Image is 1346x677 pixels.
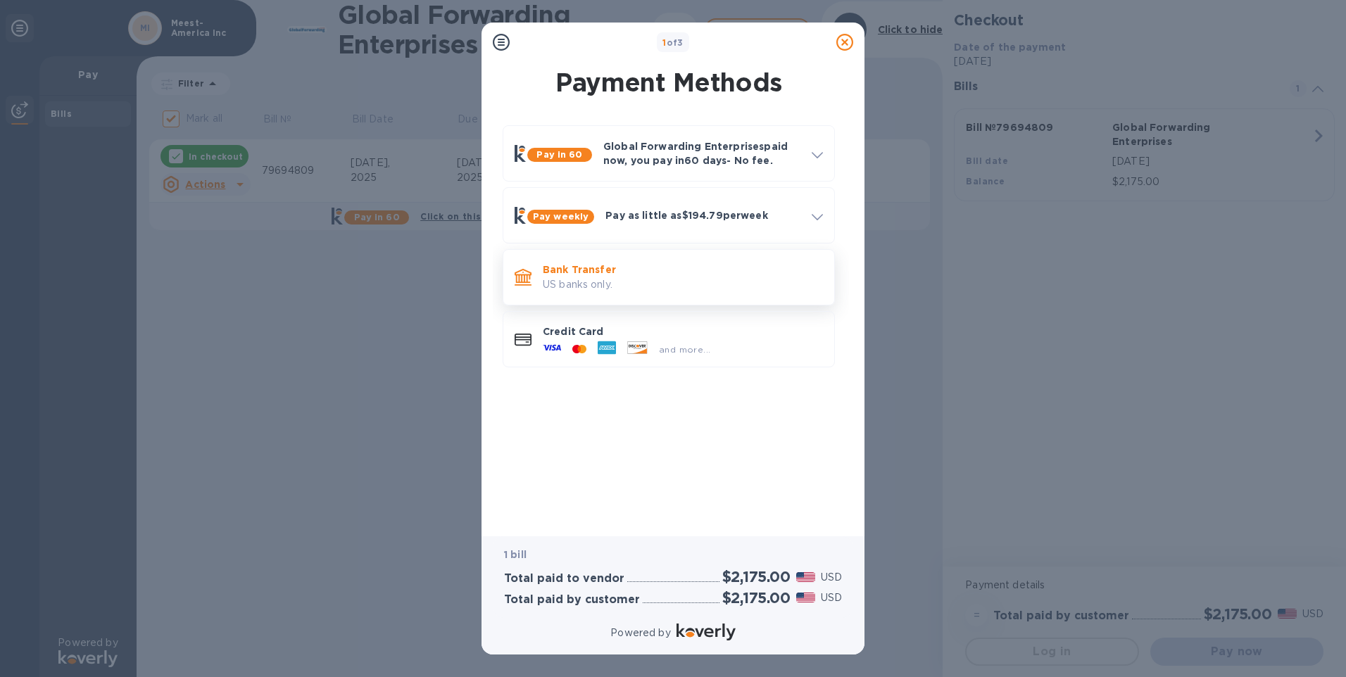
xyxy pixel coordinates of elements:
h3: Total paid to vendor [504,572,624,586]
p: Powered by [610,626,670,640]
h1: Payment Methods [500,68,838,97]
h2: $2,175.00 [722,568,791,586]
b: Pay weekly [533,211,589,222]
img: USD [796,572,815,582]
span: 1 [662,37,666,48]
p: Global Forwarding Enterprises paid now, you pay in 60 days - No fee. [603,139,800,167]
b: Pay in 60 [536,149,582,160]
p: USD [821,590,842,605]
p: Credit Card [543,324,823,338]
img: Logo [677,624,736,640]
p: US banks only. [543,277,823,292]
h3: Total paid by customer [504,593,640,607]
span: and more... [659,344,710,355]
p: Bank Transfer [543,262,823,277]
b: of 3 [662,37,684,48]
h2: $2,175.00 [722,589,791,607]
p: USD [821,570,842,585]
b: 1 bill [504,549,527,560]
img: USD [796,593,815,602]
p: Pay as little as $194.79 per week [605,208,800,222]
